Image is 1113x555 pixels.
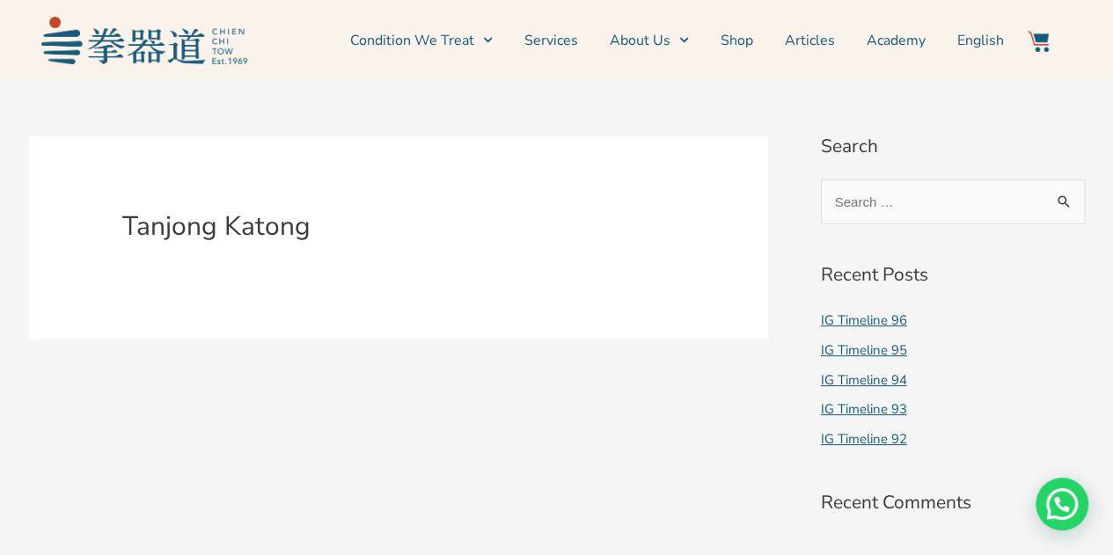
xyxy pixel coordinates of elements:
a: Academy [867,18,926,62]
nav: Menu [256,18,1004,62]
a: English [957,18,1004,62]
a: Shop [721,18,753,62]
a: About Us [610,18,689,62]
a: IG Timeline 96 [821,311,907,329]
h2: Recent Comments [821,489,1085,517]
a: IG Timeline 95 [821,341,907,359]
a: Services [524,18,578,62]
a: Articles [785,18,835,62]
a: IG Timeline 94 [821,371,907,389]
a: IG Timeline 92 [821,430,907,448]
a: Condition We Treat [350,18,493,62]
h2: Recent Posts [821,261,1085,289]
h1: Tanjong Katong [122,211,674,243]
span: English [957,30,1004,51]
nav: Recent Posts [821,307,1085,452]
h2: Search [821,133,1085,161]
input: Search [1045,179,1085,215]
img: Website Icon-03 [1028,31,1049,52]
a: IG Timeline 93 [821,400,907,418]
